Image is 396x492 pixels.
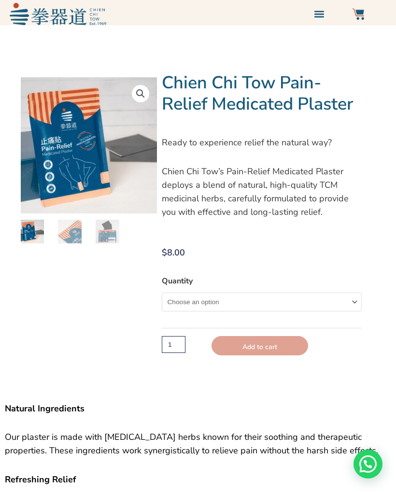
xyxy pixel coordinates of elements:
img: Chien Chi Tow Pain-Relief Medicated Plaster - Image 3 [96,220,119,243]
img: Chien Chi Tow Pain-Relief Medicated Plaster - Image 2 [58,220,82,243]
bdi: 8.00 [162,247,185,258]
img: Website Icon-03 [353,8,364,20]
strong: Refreshing Relief [5,474,76,485]
label: Quantity [162,276,193,286]
button: Add to cart [212,336,308,355]
p: Our plaster is made with [MEDICAL_DATA] herbs known for their soothing and therapeutic properties... [5,430,391,457]
h1: Chien Chi Tow Pain-Relief Medicated Plaster [162,72,362,115]
img: Chien Chi Tow Pain-Relief Medicated Plaster [21,220,44,243]
div: Menu Toggle [311,6,327,22]
input: Product quantity [162,336,186,353]
p: Ready to experience relief the natural way? [162,136,362,149]
a: View full-screen image gallery [132,85,149,102]
strong: Natural Ingredients [5,403,85,414]
span: $ [162,247,167,258]
p: Chien Chi Tow’s Pain-Relief Medicated Plaster deploys a blend of natural, high-quality TCM medici... [162,165,362,219]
